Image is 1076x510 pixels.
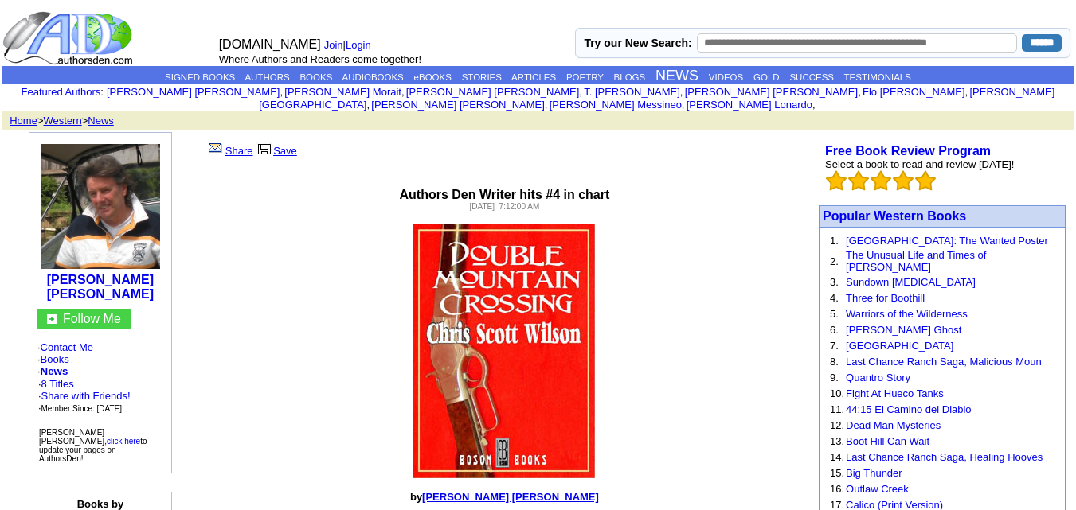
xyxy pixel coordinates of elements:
[165,72,235,82] a: SIGNED BOOKS
[830,451,844,463] font: 14.
[844,72,911,82] a: TESTIMONIALS
[2,10,136,66] img: logo_ad.gif
[830,308,839,320] font: 5.
[299,72,332,82] a: BOOKS
[107,86,1054,111] font: , , , , , , , , , ,
[846,340,953,352] a: [GEOGRAPHIC_DATA]
[848,170,869,191] img: bigemptystars.png
[846,419,941,431] a: Dead Man Mysteries
[41,353,69,365] a: Books
[41,378,74,390] a: 8 Titles
[63,312,121,325] a: Follow Me
[655,68,698,84] a: NEWS
[789,72,834,82] a: SUCCESS
[830,292,839,304] font: 4.
[219,53,421,65] font: Where Authors and Readers come together!
[830,235,839,247] font: 1.
[547,101,549,110] font: i
[753,72,780,82] a: GOLD
[684,101,686,110] font: i
[871,170,891,191] img: bigemptystars.png
[342,72,403,82] a: AUDIOBOOKS
[422,491,599,503] a: [PERSON_NAME] [PERSON_NAME]
[37,341,163,415] font: · · ·
[511,72,556,82] a: ARTICLES
[861,88,863,97] font: i
[205,145,253,157] a: Share
[846,467,902,479] a: Big Thunder
[41,390,131,402] a: Share with Friends!
[830,467,844,479] font: 15.
[823,209,966,223] font: Popular Western Books
[830,276,839,288] font: 3.
[10,115,37,127] a: Home
[582,88,584,97] font: i
[830,255,839,267] font: 2.
[346,39,371,51] a: Login
[39,428,147,463] font: [PERSON_NAME] [PERSON_NAME], to update your pages on AuthorsDen!
[400,188,610,201] font: Authors Den Writer hits #4 in chart
[830,340,839,352] font: 7.
[846,235,1048,247] a: [GEOGRAPHIC_DATA]: The Wanted Poster
[863,86,965,98] a: Flo [PERSON_NAME]
[846,435,929,447] a: Boot Hill Can Wait
[830,356,839,368] font: 8.
[846,249,986,273] a: The Unusual Life and Times of [PERSON_NAME]
[846,276,976,288] a: Sundown [MEDICAL_DATA]
[38,390,131,414] font: · ·
[44,115,82,127] a: Western
[4,115,114,127] font: > >
[41,365,68,377] a: News
[846,403,972,415] a: 44:15 El Camino del Diablo
[825,144,991,158] a: Free Book Review Program
[284,86,401,98] a: [PERSON_NAME] Morait
[370,101,371,110] font: i
[47,273,154,301] a: [PERSON_NAME] [PERSON_NAME]
[470,202,540,211] font: [DATE] 7:12:00 AM
[413,224,595,478] img: 36788.jpg
[846,324,961,336] a: [PERSON_NAME] Ghost
[584,86,680,98] a: T. [PERSON_NAME]
[41,144,160,269] img: 140255.JPG
[22,86,101,98] a: Featured Authors
[41,341,93,353] a: Contact Me
[709,72,743,82] a: VIDEOS
[687,99,812,111] a: [PERSON_NAME] Lonardo
[830,435,844,447] font: 13.
[259,86,1054,111] a: [PERSON_NAME] [GEOGRAPHIC_DATA]
[283,88,284,97] font: i
[846,387,944,399] a: Fight At Hueco Tanks
[830,387,844,399] font: 10.
[846,372,910,383] a: Quantro Story
[462,72,502,82] a: STORIES
[826,170,847,191] img: bigemptystars.png
[825,158,1015,170] font: Select a book to read and review [DATE]!
[88,115,114,127] a: News
[846,451,1043,463] a: Last Chance Ranch Saga, Healing Hooves
[77,498,124,510] b: Books by
[22,86,104,98] font: :
[107,86,280,98] a: [PERSON_NAME] [PERSON_NAME]
[830,483,844,495] font: 16.
[256,142,273,154] img: library.gif
[406,86,579,98] a: [PERSON_NAME] [PERSON_NAME]
[816,101,817,110] font: i
[846,308,968,320] a: Warriors of the Wilderness
[107,437,140,446] a: click here
[550,99,682,111] a: [PERSON_NAME] Messineo
[614,72,646,82] a: BLOGS
[410,491,599,503] font: by
[830,324,839,336] font: 6.
[846,483,909,495] a: Outlaw Creek
[245,72,289,82] a: AUTHORS
[915,170,936,191] img: bigemptystars.png
[371,99,544,111] a: [PERSON_NAME] [PERSON_NAME]
[405,88,406,97] font: i
[846,356,1042,368] a: Last Chance Ranch Saga, Malicious Moun
[41,404,123,413] font: Member Since: [DATE]
[830,403,844,415] font: 11.
[846,292,925,304] a: Three for Boothill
